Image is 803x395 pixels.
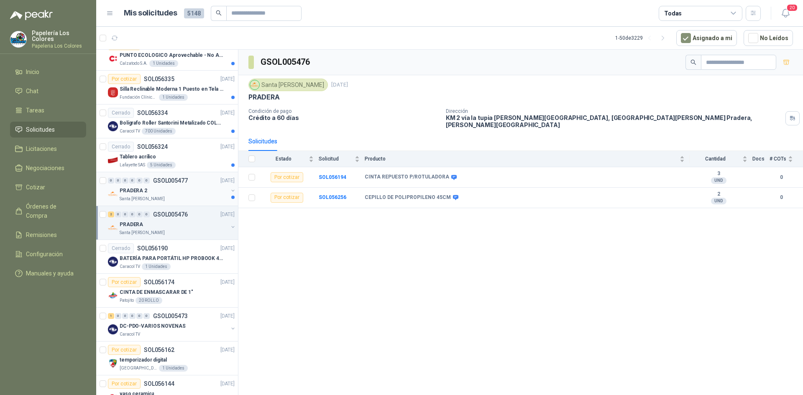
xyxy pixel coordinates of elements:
[143,313,150,319] div: 0
[770,194,793,201] b: 0
[136,297,162,304] div: 20 ROLLO
[108,257,118,267] img: Company Logo
[108,209,236,236] a: 2 0 0 0 0 0 GSOL005476[DATE] Company LogoPRADERASanta [PERSON_NAME]
[108,142,134,152] div: Cerrado
[220,380,235,388] p: [DATE]
[96,138,238,172] a: CerradoSOL056324[DATE] Company LogoTablero acrílicoLafayette SAS5 Unidades
[108,108,134,118] div: Cerrado
[10,246,86,262] a: Configuración
[159,365,188,372] div: 1 Unidades
[319,156,353,162] span: Solicitud
[446,114,782,128] p: KM 2 vía la tupia [PERSON_NAME][GEOGRAPHIC_DATA], [GEOGRAPHIC_DATA][PERSON_NAME] Pradera , [PERSO...
[120,255,224,262] p: BATERÍA PARA PORTÁTIL HP PROBOOK 430 G8
[120,60,148,67] p: Calzatodo S.A.
[220,177,235,185] p: [DATE]
[120,297,134,304] p: Patojito
[122,212,128,217] div: 0
[365,194,451,201] b: CEPILLO DE POLIPROPILENO 45CM
[10,31,26,47] img: Company Logo
[220,109,235,117] p: [DATE]
[96,71,238,104] a: Por cotizarSOL056335[DATE] Company LogoSilla Reclinable Moderna 1 Puesto en Tela Mecánica Praxis ...
[690,171,747,177] b: 3
[120,263,140,270] p: Caracol TV
[32,30,86,42] p: Papelería Los Colores
[120,229,165,236] p: Santa [PERSON_NAME]
[153,178,188,183] p: GSOL005477
[120,51,224,59] p: PUNTO ECOLOGICO Aprovechable - No Aprovechable 20Litros Blanco - Negro
[26,230,57,240] span: Remisiones
[10,265,86,281] a: Manuales y ayuda
[108,324,118,334] img: Company Logo
[137,110,168,116] p: SOL056334
[108,223,118,233] img: Company Logo
[108,358,118,368] img: Company Logo
[108,313,114,319] div: 1
[122,178,128,183] div: 0
[129,212,136,217] div: 0
[120,119,224,127] p: Bolígrafo Roller Santorini Metalizado COLOR MORADO 1logo
[136,313,143,319] div: 0
[142,128,176,135] div: 700 Unidades
[26,106,44,115] span: Tareas
[446,108,782,114] p: Dirección
[26,183,45,192] span: Cotizar
[137,245,168,251] p: SOL056190
[143,212,150,217] div: 0
[120,94,157,101] p: Fundación Clínica Shaio
[248,108,439,114] p: Condición de pago
[108,121,118,131] img: Company Logo
[108,189,118,199] img: Company Logo
[690,156,741,162] span: Cantidad
[108,178,114,183] div: 0
[770,173,793,181] b: 0
[108,291,118,301] img: Company Logo
[220,75,235,83] p: [DATE]
[248,137,277,146] div: Solicitudes
[319,174,346,180] b: SOL056194
[144,381,174,387] p: SOL056144
[153,212,188,217] p: GSOL005476
[120,128,140,135] p: Caracol TV
[136,212,143,217] div: 0
[120,331,140,338] p: Caracol TV
[26,163,64,173] span: Negociaciones
[108,74,141,84] div: Por cotizar
[120,162,145,168] p: Lafayette SAS
[26,125,55,134] span: Solicitudes
[690,191,747,198] b: 2
[149,60,178,67] div: 1 Unidades
[690,59,696,65] span: search
[108,54,118,64] img: Company Logo
[220,312,235,320] p: [DATE]
[10,83,86,99] a: Chat
[129,313,136,319] div: 0
[120,153,156,161] p: Tablero acrílico
[365,174,449,181] b: CINTA REPUESTO P/ROTULADORA
[108,243,134,253] div: Cerrado
[220,143,235,151] p: [DATE]
[248,93,280,102] p: PRADERA
[220,211,235,219] p: [DATE]
[10,64,86,80] a: Inicio
[96,274,238,308] a: Por cotizarSOL056174[DATE] Company LogoCINTA DE ENMASCARAR DE 1"Patojito20 ROLLO
[778,6,793,21] button: 20
[319,194,346,200] a: SOL056256
[10,122,86,138] a: Solicitudes
[10,179,86,195] a: Cotizar
[220,245,235,252] p: [DATE]
[120,322,185,330] p: DC-PDO-VARIOS NOVENAS
[108,155,118,165] img: Company Logo
[26,269,74,278] span: Manuales y ayuda
[108,87,118,97] img: Company Logo
[10,227,86,243] a: Remisiones
[770,156,786,162] span: # COTs
[271,193,303,203] div: Por cotizar
[184,8,204,18] span: 5148
[615,31,670,45] div: 1 - 50 de 3229
[10,141,86,157] a: Licitaciones
[365,156,678,162] span: Producto
[108,176,236,202] a: 0 0 0 0 0 0 GSOL005477[DATE] Company LogoPRADERA 2Santa [PERSON_NAME]
[144,279,174,285] p: SOL056174
[216,10,222,16] span: search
